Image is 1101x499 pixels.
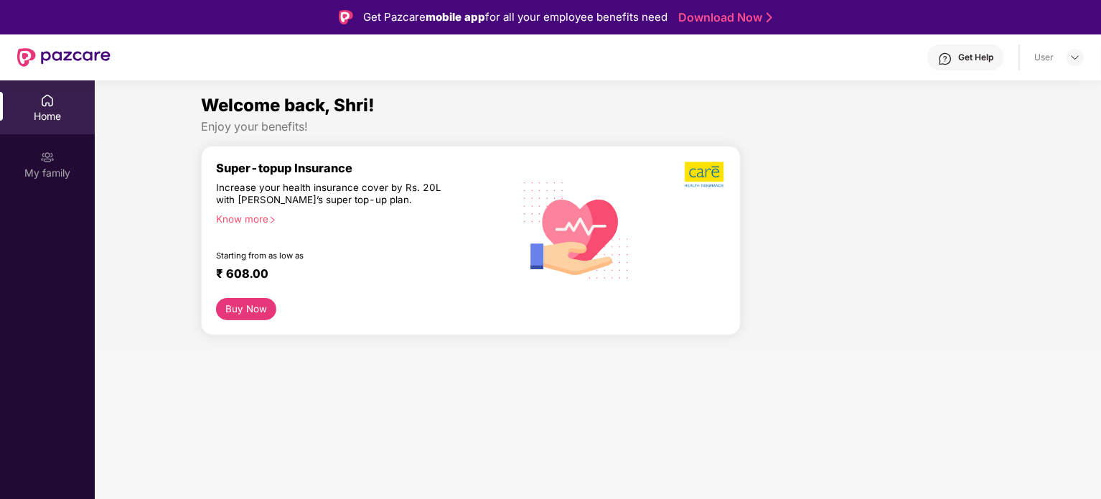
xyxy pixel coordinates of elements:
[268,216,276,224] span: right
[363,9,667,26] div: Get Pazcare for all your employee benefits need
[767,10,772,25] img: Stroke
[216,298,277,320] button: Buy Now
[513,164,641,294] img: svg+xml;base64,PHN2ZyB4bWxucz0iaHR0cDovL3d3dy53My5vcmcvMjAwMC9zdmciIHhtbG5zOnhsaW5rPSJodHRwOi8vd3...
[40,93,55,108] img: svg+xml;base64,PHN2ZyBpZD0iSG9tZSIgeG1sbnM9Imh0dHA6Ly93d3cudzMub3JnLzIwMDAvc3ZnIiB3aWR0aD0iMjAiIG...
[216,213,505,223] div: Know more
[201,95,375,116] span: Welcome back, Shri!
[685,161,726,188] img: b5dec4f62d2307b9de63beb79f102df3.png
[201,119,995,134] div: Enjoy your benefits!
[1069,52,1081,63] img: svg+xml;base64,PHN2ZyBpZD0iRHJvcGRvd24tMzJ4MzIiIHhtbG5zPSJodHRwOi8vd3d3LnczLm9yZy8yMDAwL3N2ZyIgd2...
[958,52,993,63] div: Get Help
[216,266,499,284] div: ₹ 608.00
[216,251,452,261] div: Starting from as low as
[216,182,451,207] div: Increase your health insurance cover by Rs. 20L with [PERSON_NAME]’s super top-up plan.
[426,10,485,24] strong: mobile app
[938,52,952,66] img: svg+xml;base64,PHN2ZyBpZD0iSGVscC0zMngzMiIgeG1sbnM9Imh0dHA6Ly93d3cudzMub3JnLzIwMDAvc3ZnIiB3aWR0aD...
[678,10,768,25] a: Download Now
[339,10,353,24] img: Logo
[216,161,513,175] div: Super-topup Insurance
[40,150,55,164] img: svg+xml;base64,PHN2ZyB3aWR0aD0iMjAiIGhlaWdodD0iMjAiIHZpZXdCb3g9IjAgMCAyMCAyMCIgZmlsbD0ibm9uZSIgeG...
[1034,52,1054,63] div: User
[17,48,111,67] img: New Pazcare Logo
